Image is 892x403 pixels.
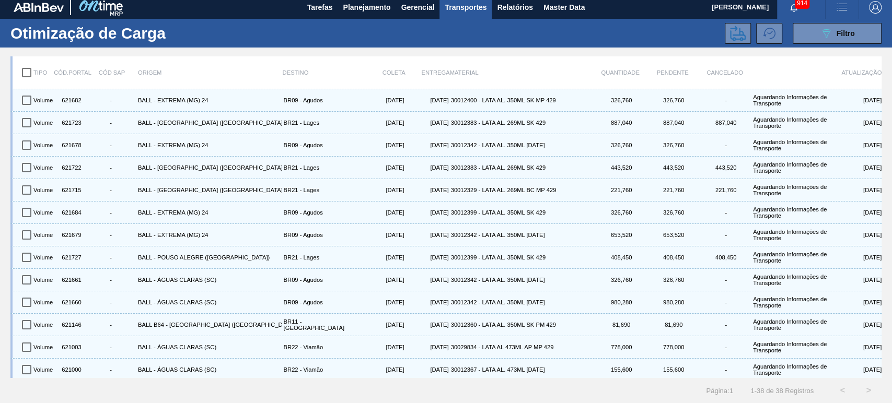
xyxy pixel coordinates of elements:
[282,271,360,289] div: BR09 - Agudos
[57,204,84,221] div: 621684
[57,114,84,132] div: 621723
[282,181,360,199] div: BR21 - Lages
[404,316,449,334] div: [DATE]
[829,62,882,84] div: Atualização
[829,91,882,109] div: [DATE]
[282,293,360,311] div: BR09 - Agudos
[360,204,404,221] div: [DATE]
[449,226,595,244] div: 30012342 - LATA AL. 350ML BC 429
[136,271,282,289] div: BALL - ÁGUAS CLARAS (SC)
[449,293,595,311] div: 30012342 - LATA AL. 350ML BC 429
[751,316,829,334] div: Aguardando Informações de Transporte
[449,248,595,266] div: 30012399 - LATA AL. 350ML SK 429
[699,159,751,176] div: 443,520
[282,338,360,356] div: BR22 - Viamão
[751,159,829,176] div: Aguardando Informações de Transporte
[360,114,404,132] div: [DATE]
[136,91,282,109] div: BALL - EXTREMA (MG) 24
[404,159,449,176] div: [DATE]
[31,361,57,378] div: Volume
[450,62,595,84] div: Material
[543,1,585,14] span: Master Data
[749,387,814,395] span: 1 - 38 de 38 Registros
[404,136,449,154] div: [DATE]
[829,293,882,311] div: [DATE]
[57,338,84,356] div: 621003
[86,142,136,148] div: -
[829,204,882,221] div: [DATE]
[646,91,699,109] div: 326,760
[594,338,646,356] div: 778,000
[31,91,57,109] div: Volume
[360,91,404,109] div: [DATE]
[282,248,360,266] div: BR21 - Lages
[360,159,404,176] div: [DATE]
[31,136,57,154] div: Volume
[751,248,829,266] div: Aguardando Informações de Transporte
[751,338,829,356] div: Aguardando Informações de Transporte
[57,316,84,334] div: 621146
[699,248,751,266] div: 408,450
[404,91,449,109] div: [DATE]
[136,338,282,356] div: BALL - ÁGUAS CLARAS (SC)
[360,181,404,199] div: [DATE]
[404,361,449,378] div: [DATE]
[57,91,84,109] div: 621682
[646,338,699,356] div: 778,000
[282,159,360,176] div: BR21 - Lages
[57,226,84,244] div: 621679
[445,1,486,14] span: Transportes
[449,361,595,378] div: 30012367 - LATA AL. 473ML BC 429
[836,1,848,14] img: userActions
[699,62,751,84] div: Cancelado
[57,293,84,311] div: 621660
[404,338,449,356] div: [DATE]
[31,204,57,221] div: Volume
[31,114,57,132] div: Volume
[751,361,829,378] div: Aguardando Informações de Transporte
[449,338,595,356] div: 30029834 - LATA AL 473ML AP MP 429
[282,136,360,154] div: BR09 - Agudos
[725,23,756,44] div: Enviar para Transportes
[57,248,84,266] div: 621727
[701,142,751,148] div: -
[646,316,699,334] div: 81,690
[136,316,282,334] div: BALL B64 - RECIFE (PE)
[751,226,829,244] div: Aguardando Informações de Transporte
[699,114,751,132] div: 887,040
[31,338,57,356] div: Volume
[31,293,57,311] div: Volume
[86,187,136,193] div: -
[869,1,882,14] img: Logout
[31,181,57,199] div: Volume
[360,136,404,154] div: [DATE]
[136,226,282,244] div: BALL - EXTREMA (MG) 24
[829,159,882,176] div: [DATE]
[86,277,136,283] div: -
[283,62,361,84] div: Destino
[57,181,84,199] div: 621715
[449,316,595,334] div: 30012360 - LATA AL. 350ML SK PM 429
[282,91,360,109] div: BR09 - Agudos
[646,271,699,289] div: 326,760
[404,114,449,132] div: [DATE]
[594,293,646,311] div: 980,280
[404,248,449,266] div: [DATE]
[594,271,646,289] div: 326,760
[646,293,699,311] div: 980,280
[86,254,136,260] div: -
[60,62,86,84] div: Cód.Portal
[31,226,57,244] div: Volume
[751,271,829,289] div: Aguardando Informações de Transporte
[404,293,449,311] div: [DATE]
[829,114,882,132] div: [DATE]
[646,62,699,84] div: Pendente
[699,181,751,199] div: 221,760
[793,23,882,44] button: Filtro
[86,322,136,328] div: -
[594,91,646,109] div: 326,760
[307,1,333,14] span: Tarefas
[86,97,136,103] div: -
[361,62,406,84] div: Coleta
[646,181,699,199] div: 221,760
